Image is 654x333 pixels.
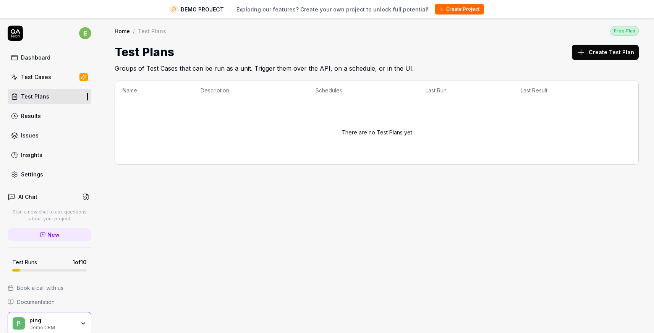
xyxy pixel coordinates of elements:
span: New [47,231,60,239]
div: Settings [21,170,43,178]
a: Test Cases [8,70,91,84]
div: ping [29,317,75,324]
a: Book a call with us [8,284,91,292]
h5: Test Runs [12,259,37,266]
span: e [79,27,91,39]
a: Home [115,27,130,35]
div: Test Plans [21,92,49,100]
h4: AI Chat [18,193,37,201]
p: Start a new chat to ask questions about your project [8,209,91,222]
span: Book a call with us [17,284,63,292]
button: Create Test Plan [572,45,639,60]
div: Test Plans [138,27,166,35]
button: Create Project [435,4,484,15]
span: Exploring our features? Create your own project to unlock full potential! [236,5,429,13]
a: Dashboard [8,50,91,65]
th: Description [193,81,308,100]
h2: Groups of Test Cases that can be run as a unit. Trigger them over the API, on a schedule, or in t... [115,61,639,73]
div: / [133,27,135,35]
div: Dashboard [21,53,50,61]
div: There are no Test Plans yet [123,105,631,160]
a: Results [8,108,91,123]
a: Issues [8,128,91,143]
a: Documentation [8,298,91,306]
a: Insights [8,147,91,162]
a: Settings [8,167,91,182]
span: Documentation [17,298,55,306]
div: Insights [21,151,42,159]
span: p [13,317,25,330]
div: Results [21,112,41,120]
div: Test Cases [21,73,51,81]
th: Last Result [513,81,623,100]
button: Free Plan [610,26,639,36]
span: 1 of 10 [73,258,87,266]
h1: Test Plans [115,44,174,61]
a: Test Plans [8,89,91,104]
a: New [8,228,91,241]
button: e [79,26,91,41]
th: Schedules [308,81,418,100]
div: Issues [21,131,39,139]
span: DEMO PROJECT [181,5,224,13]
div: Demo CRM [29,324,75,330]
th: Name [115,81,193,100]
th: Last Run [418,81,513,100]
